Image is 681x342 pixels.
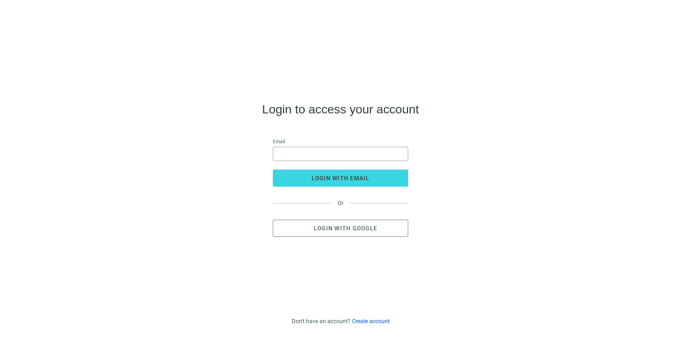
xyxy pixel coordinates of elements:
div: Don't have an account? [292,318,390,325]
span: Login with Google [314,225,377,232]
span: login with email [312,175,370,182]
h4: Login to access your account [262,103,419,115]
span: Or [332,200,349,207]
span: Email [273,138,285,145]
a: Create account [352,318,390,325]
button: Login with Google [273,220,408,237]
button: login with email [273,170,408,187]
